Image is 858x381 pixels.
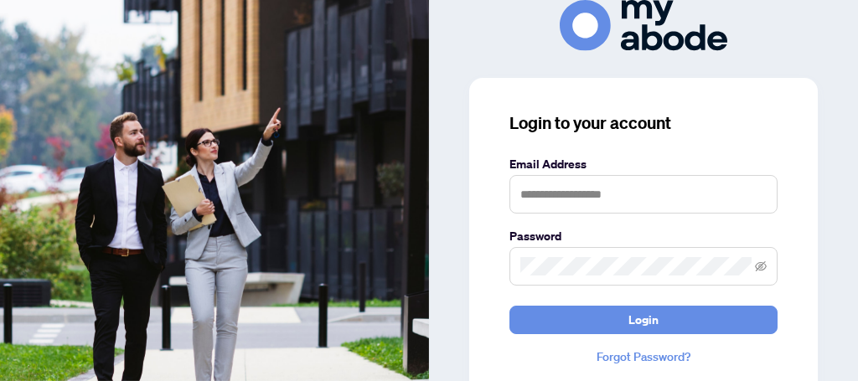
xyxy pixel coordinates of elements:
span: Login [628,306,659,333]
label: Email Address [509,155,778,173]
button: Login [509,306,778,334]
span: eye-invisible [755,260,767,272]
a: Forgot Password? [509,348,778,366]
label: Password [509,227,778,245]
h3: Login to your account [509,111,778,135]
